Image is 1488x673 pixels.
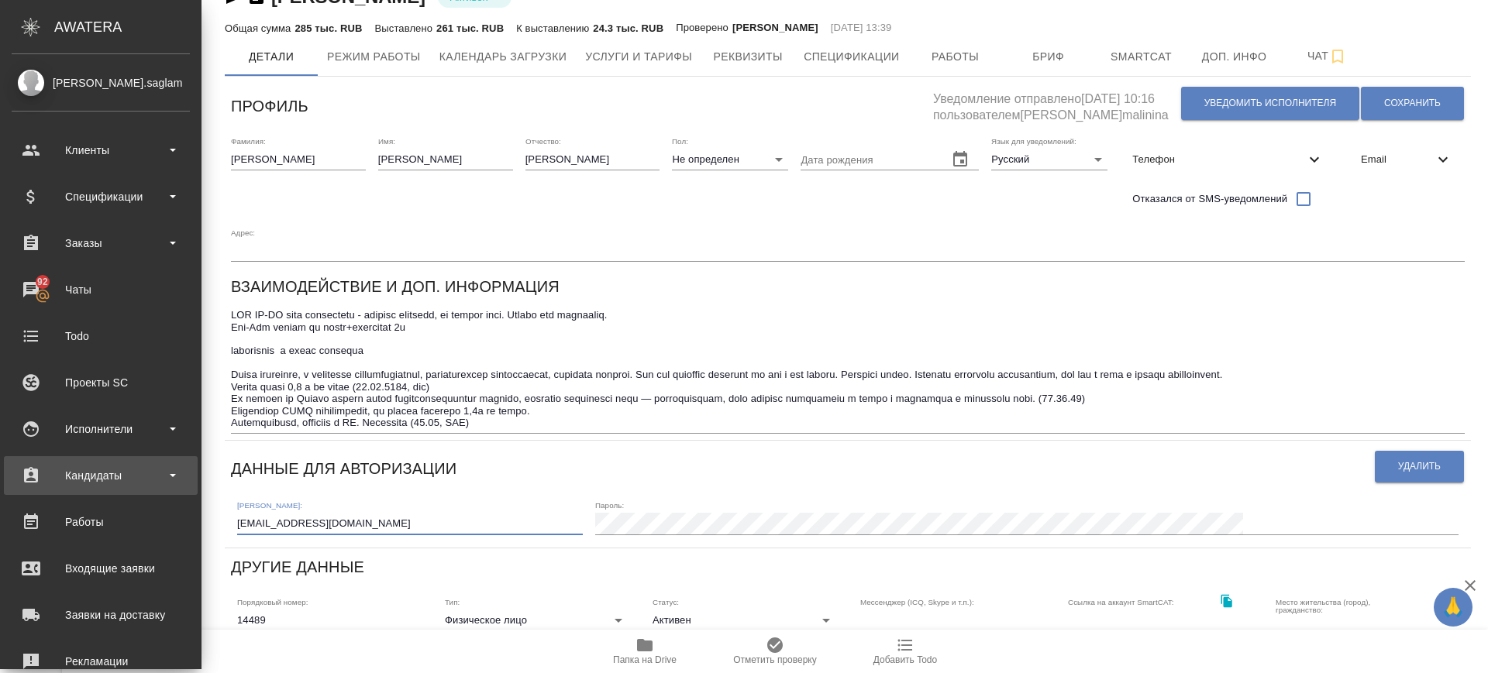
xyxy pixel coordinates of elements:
div: Спецификации [12,185,190,208]
h5: Уведомление отправлено [DATE] 10:16 пользователем [PERSON_NAME]malinina [933,83,1180,124]
label: Статус: [653,598,679,606]
label: [PERSON_NAME]: [237,502,302,510]
button: Добавить Todo [840,630,970,673]
p: 261 тыс. RUB [436,22,504,34]
button: Уведомить исполнителя [1181,87,1359,120]
label: Порядковый номер: [237,598,308,606]
span: Режим работы [327,47,421,67]
div: Кандидаты [12,464,190,487]
span: Email [1361,152,1434,167]
p: Общая сумма [225,22,294,34]
p: [PERSON_NAME] [732,20,818,36]
div: Рекламации [12,650,190,673]
p: [DATE] 13:39 [831,20,892,36]
button: Папка на Drive [580,630,710,673]
div: Клиенты [12,139,190,162]
div: Email [1348,142,1465,177]
button: Отметить проверку [710,630,840,673]
a: Проекты SC [4,363,198,402]
span: Удалить [1398,460,1441,473]
label: Место жительства (город), гражданство: [1276,598,1413,613]
div: Заказы [12,232,190,255]
span: Отказался от SMS-уведомлений [1132,191,1287,207]
span: Реквизиты [711,47,785,67]
a: Todo [4,317,198,355]
div: Физическое лицо [445,609,628,631]
label: Ссылка на аккаунт SmartCAT: [1068,598,1174,606]
span: Уведомить исполнителя [1204,97,1336,110]
div: Проекты SC [12,371,190,394]
label: Язык для уведомлений: [991,137,1076,145]
div: Активен [653,609,835,631]
span: 🙏 [1440,591,1466,623]
div: Телефон [1120,142,1336,177]
a: Заявки на доставку [4,596,198,634]
span: Телефон [1132,152,1305,167]
span: Чат [1290,46,1365,66]
span: Smartcat [1104,47,1179,67]
a: 92Чаты [4,270,198,309]
textarea: LOR IP-DO sita consectetu - adipisc elitsedd, ei tempor inci. Utlabo etd magnaaliq. Eni-Adm venia... [231,309,1465,428]
svg: Подписаться [1328,47,1347,66]
div: Работы [12,510,190,534]
label: Фамилия: [231,137,266,145]
h6: Другие данные [231,555,364,579]
a: Входящие заявки [4,549,198,588]
h6: Данные для авторизации [231,456,456,481]
span: Услуги и тарифы [585,47,692,67]
label: Мессенджер (ICQ, Skype и т.п.): [860,598,974,606]
label: Тип: [445,598,460,606]
div: Todo [12,324,190,348]
label: Отчество: [525,137,561,145]
label: Пароль: [595,502,624,510]
span: Папка на Drive [613,654,677,665]
div: Чаты [12,278,190,301]
span: 92 [28,274,57,290]
div: Русский [991,149,1107,170]
h6: Взаимодействие и доп. информация [231,274,560,299]
p: 285 тыс. RUB [294,22,362,34]
span: Работы [918,47,993,67]
span: Доп. инфо [1197,47,1272,67]
p: Выставлено [375,22,437,34]
span: Отметить проверку [733,654,816,665]
div: Не определен [672,149,788,170]
span: Детали [234,47,308,67]
button: Скопировать ссылку [1211,585,1242,617]
label: Имя: [378,137,395,145]
button: Удалить [1375,451,1464,482]
label: Пол: [672,137,688,145]
span: Спецификации [804,47,899,67]
span: Календарь загрузки [439,47,567,67]
div: Исполнители [12,417,190,441]
h6: Профиль [231,94,308,118]
button: Сохранить [1361,87,1464,120]
p: К выставлению [516,22,593,34]
label: Адрес: [231,228,255,236]
div: Заявки на доставку [12,603,190,627]
div: [PERSON_NAME].saglam [12,74,190,91]
div: Входящие заявки [12,557,190,580]
button: 🙏 [1434,588,1472,627]
p: 24.3 тыс. RUB [593,22,663,34]
a: Работы [4,503,198,541]
span: Бриф [1011,47,1086,67]
p: Проверено [676,20,732,36]
span: Добавить Todo [873,654,937,665]
span: Сохранить [1384,97,1441,110]
div: AWATERA [54,12,201,43]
